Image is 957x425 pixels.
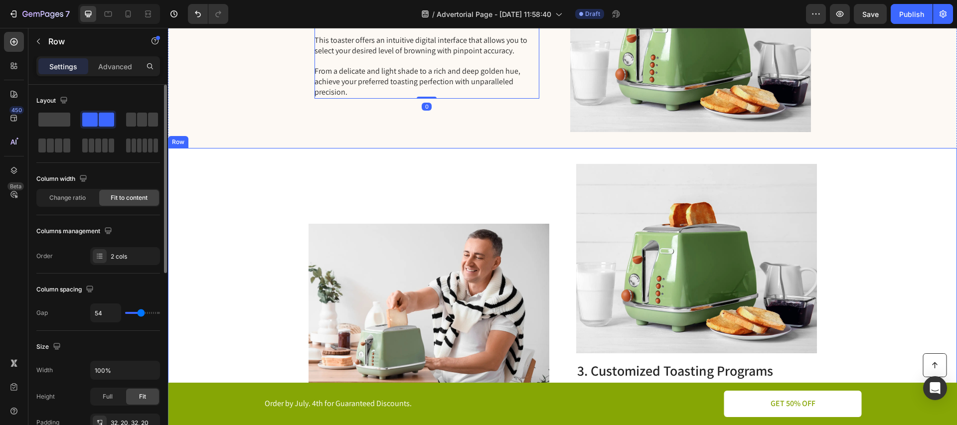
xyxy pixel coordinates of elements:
[65,8,70,20] p: 7
[91,304,121,322] input: Auto
[36,308,48,317] div: Gap
[432,9,435,19] span: /
[98,61,132,72] p: Advanced
[91,361,159,379] input: Auto
[603,371,647,381] p: GET 50% OFF
[36,172,89,186] div: Column width
[36,94,70,108] div: Layout
[111,252,158,261] div: 2 cols
[408,136,649,325] img: gempages_500848829273212134-cb415455-c9c4-4c07-9f6c-f07a3db0d7b3.webp
[585,9,600,18] span: Draft
[862,10,879,18] span: Save
[36,340,63,354] div: Size
[408,333,649,352] h2: 3. Customized Toasting Programs
[36,366,53,375] div: Width
[7,182,24,190] div: Beta
[891,4,933,24] button: Publish
[36,392,55,401] div: Height
[2,110,18,119] div: Row
[899,9,924,19] div: Publish
[9,106,24,114] div: 450
[141,196,381,385] img: gempages_432750572815254551-e482b8d6-7abe-4a97-b54a-79c1ad70bbfa.webp
[556,363,694,389] a: GET 50% OFF
[36,283,96,296] div: Column spacing
[48,35,133,47] p: Row
[139,392,146,401] span: Fit
[188,4,228,24] div: Undo/Redo
[36,252,53,261] div: Order
[854,4,887,24] button: Save
[103,392,113,401] span: Full
[49,193,86,202] span: Change ratio
[111,193,148,202] span: Fit to content
[168,28,957,425] iframe: Design area
[254,75,264,83] div: 0
[49,61,77,72] p: Settings
[36,225,114,238] div: Columns management
[437,9,551,19] span: Advertorial Page - [DATE] 11:58:40
[923,376,947,400] div: Open Intercom Messenger
[4,4,74,24] button: 7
